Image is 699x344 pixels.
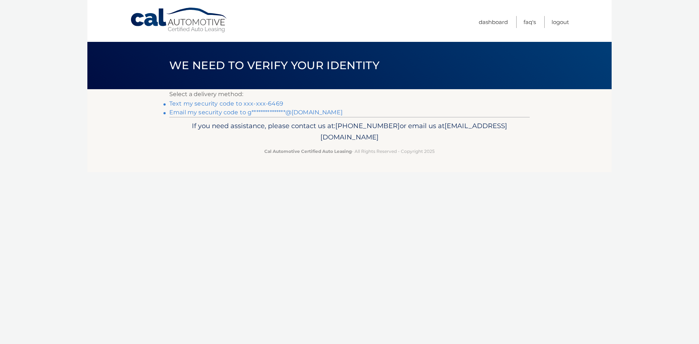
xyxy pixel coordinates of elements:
[174,120,525,143] p: If you need assistance, please contact us at: or email us at
[552,16,569,28] a: Logout
[335,122,400,130] span: [PHONE_NUMBER]
[169,100,283,107] a: Text my security code to xxx-xxx-6469
[130,7,228,33] a: Cal Automotive
[174,147,525,155] p: - All Rights Reserved - Copyright 2025
[524,16,536,28] a: FAQ's
[264,149,352,154] strong: Cal Automotive Certified Auto Leasing
[169,59,379,72] span: We need to verify your identity
[169,89,530,99] p: Select a delivery method:
[479,16,508,28] a: Dashboard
